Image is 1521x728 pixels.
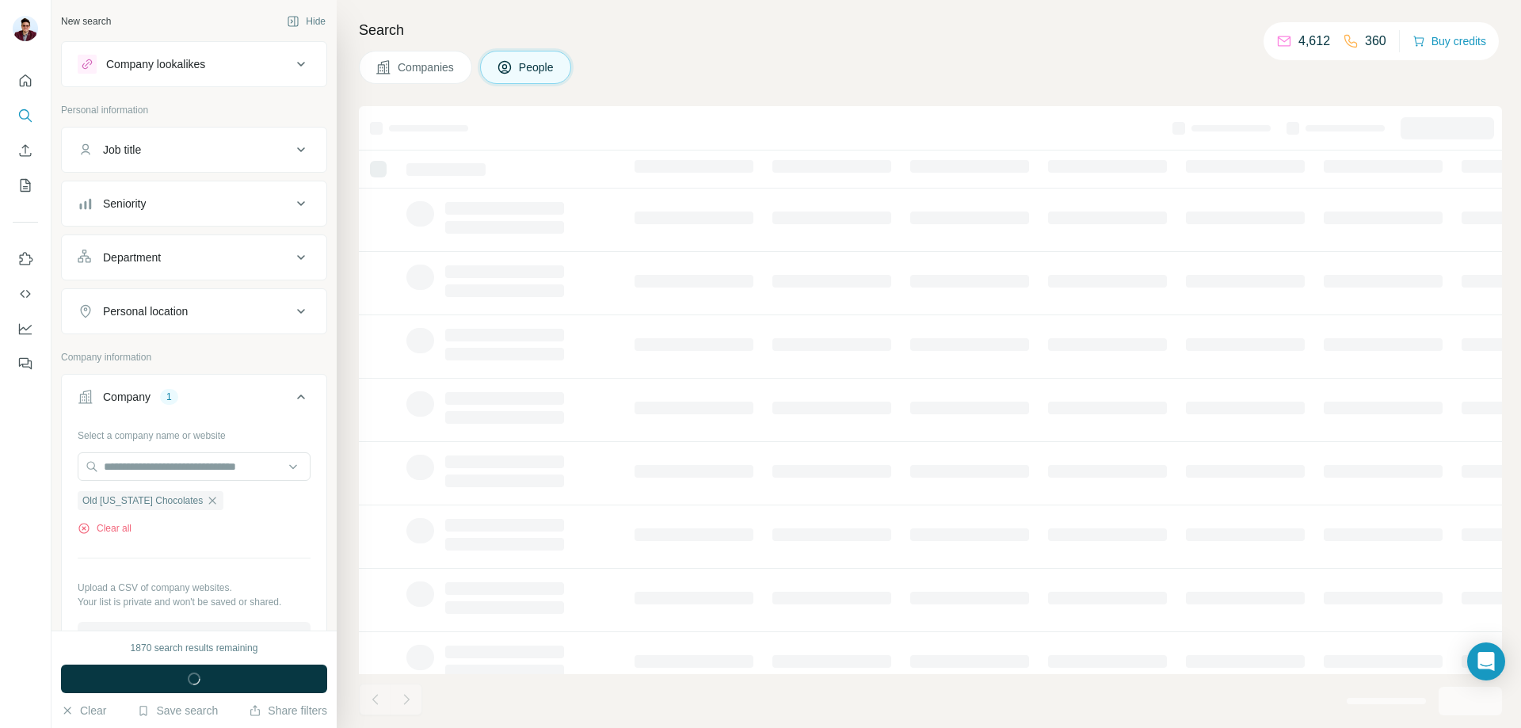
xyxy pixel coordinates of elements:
[61,703,106,718] button: Clear
[61,103,327,117] p: Personal information
[160,390,178,404] div: 1
[13,101,38,130] button: Search
[13,136,38,165] button: Enrich CSV
[78,422,311,443] div: Select a company name or website
[519,59,555,75] span: People
[131,641,258,655] div: 1870 search results remaining
[61,14,111,29] div: New search
[1467,642,1505,680] div: Open Intercom Messenger
[359,19,1502,41] h4: Search
[62,292,326,330] button: Personal location
[78,521,132,536] button: Clear all
[62,45,326,83] button: Company lookalikes
[106,56,205,72] div: Company lookalikes
[13,67,38,95] button: Quick start
[13,245,38,273] button: Use Surfe on LinkedIn
[78,622,311,650] button: Upload a list of companies
[276,10,337,33] button: Hide
[103,250,161,265] div: Department
[249,703,327,718] button: Share filters
[103,389,151,405] div: Company
[13,314,38,343] button: Dashboard
[103,196,146,212] div: Seniority
[13,171,38,200] button: My lists
[78,595,311,609] p: Your list is private and won't be saved or shared.
[398,59,456,75] span: Companies
[1298,32,1330,51] p: 4,612
[13,349,38,378] button: Feedback
[1365,32,1386,51] p: 360
[61,350,327,364] p: Company information
[62,131,326,169] button: Job title
[137,703,218,718] button: Save search
[13,16,38,41] img: Avatar
[62,238,326,276] button: Department
[82,494,203,508] span: Old [US_STATE] Chocolates
[13,280,38,308] button: Use Surfe API
[62,185,326,223] button: Seniority
[1412,30,1486,52] button: Buy credits
[62,378,326,422] button: Company1
[103,142,141,158] div: Job title
[78,581,311,595] p: Upload a CSV of company websites.
[103,303,188,319] div: Personal location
